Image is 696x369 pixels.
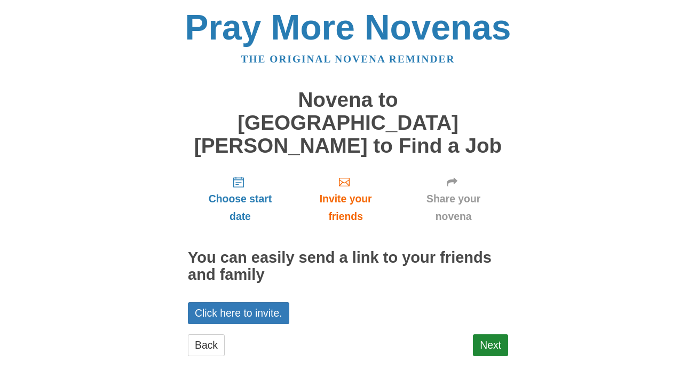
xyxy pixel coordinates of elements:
a: Share your novena [399,168,508,231]
span: Choose start date [199,190,282,225]
a: Pray More Novenas [185,7,511,47]
a: Next [473,334,508,356]
a: Back [188,334,225,356]
a: Click here to invite. [188,302,289,324]
a: Invite your friends [292,168,399,231]
span: Share your novena [409,190,497,225]
h1: Novena to [GEOGRAPHIC_DATA][PERSON_NAME] to Find a Job [188,89,508,157]
span: Invite your friends [303,190,388,225]
a: Choose start date [188,168,292,231]
h2: You can easily send a link to your friends and family [188,249,508,284]
a: The original novena reminder [241,53,455,65]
